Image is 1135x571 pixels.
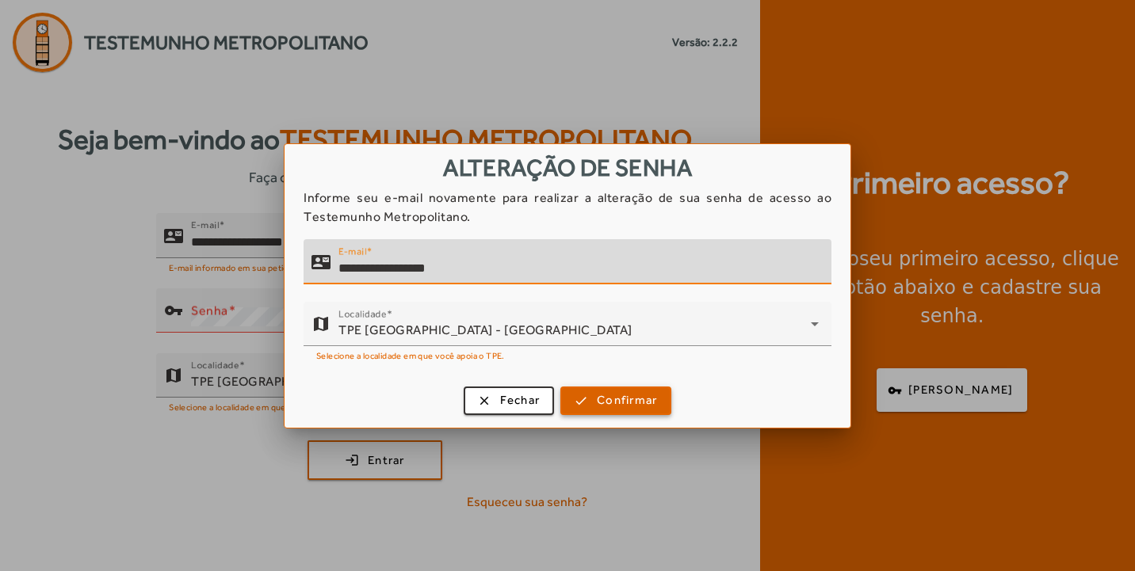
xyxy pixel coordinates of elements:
h3: Alteração de senha [285,144,850,188]
mat-icon: contact_mail [311,252,331,271]
mat-label: Localidade [338,307,387,318]
button: Confirmar [560,386,671,415]
mat-label: E-mail [338,245,366,256]
span: TPE [GEOGRAPHIC_DATA] - [GEOGRAPHIC_DATA] [338,322,632,337]
mat-hint: Selecione a localidade em que você apoia o TPE. [316,346,505,364]
p: Informe seu e-mail novamente para realizar a alteração de sua senha de acesso ao Testemunho Metro... [304,188,831,226]
mat-icon: map [311,314,331,333]
button: Fechar [464,386,555,415]
span: Fechar [500,391,541,409]
span: Confirmar [597,391,657,409]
